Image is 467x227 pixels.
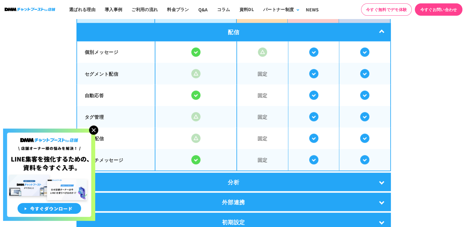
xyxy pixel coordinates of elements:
[263,6,294,13] div: パートナー制度
[85,135,147,142] p: 予約配信
[3,129,95,221] img: 店舗オーナー様の悩みを解決!LINE集客を狂化するための資料を今すぐ入手!
[76,173,391,191] div: 分析
[361,3,412,16] a: 今すぐ無料でデモ体験
[237,149,288,169] span: 固定
[76,23,391,41] div: 配信
[76,193,391,211] div: 外部連携
[3,129,95,136] a: 店舗オーナー様の悩みを解決!LINE集客を狂化するための資料を今すぐ入手!
[237,128,288,148] span: 固定
[85,156,147,163] p: リッチメッセージ
[237,106,288,126] span: 固定
[85,92,147,99] p: 自動応答
[85,49,147,56] p: 個別メッセージ
[237,63,288,83] span: 固定
[85,70,147,77] p: セグメント配信
[5,8,55,11] img: ロゴ
[237,85,288,105] span: 固定
[85,113,147,120] p: タグ管理
[415,3,462,16] a: 今すぐお問い合わせ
